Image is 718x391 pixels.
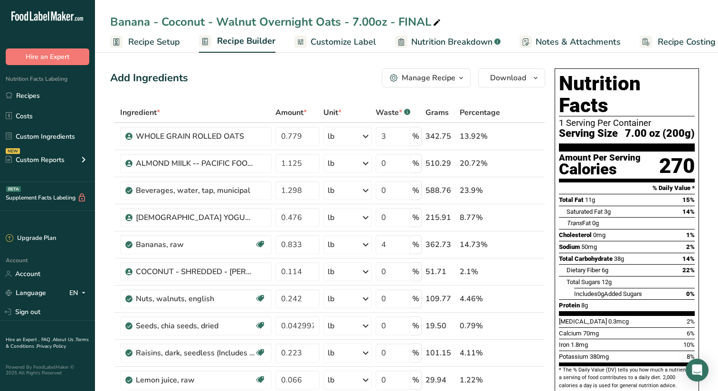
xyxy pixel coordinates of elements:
[136,347,255,359] div: Raisins, dark, seedless (Includes foods for USDA's Food Distribution Program)
[567,219,591,227] span: Fat
[328,158,334,169] div: lb
[311,36,376,48] span: Customize Label
[6,336,39,343] a: Hire an Expert .
[6,364,89,376] div: Powered By FoodLabelMaker © 2025 All Rights Reserved
[136,374,255,386] div: Lemon juice, raw
[460,266,500,277] div: 2.1%
[559,341,569,348] span: Iron
[128,36,180,48] span: Recipe Setup
[6,336,89,350] a: Terms & Conditions .
[567,219,582,227] i: Trans
[110,31,180,53] a: Recipe Setup
[425,374,456,386] div: 29.94
[559,182,695,194] section: % Daily Value *
[460,185,500,196] div: 23.9%
[460,320,500,332] div: 0.79%
[328,374,334,386] div: lb
[6,155,65,165] div: Custom Reports
[659,153,695,179] div: 270
[478,68,545,87] button: Download
[460,374,500,386] div: 1.22%
[682,255,695,262] span: 14%
[328,185,334,196] div: lb
[136,158,255,169] div: ALMOND MIILK -- PACIFIC FOODS
[581,243,597,250] span: 50mg
[425,131,456,142] div: 342.75
[425,266,456,277] div: 51.71
[136,185,255,196] div: Beverages, water, tap, municipal
[602,278,612,286] span: 12g
[583,330,599,337] span: 70mg
[682,196,695,203] span: 15%
[536,36,621,48] span: Notes & Attachments
[460,107,500,118] span: Percentage
[328,266,334,277] div: lb
[687,318,695,325] span: 2%
[37,343,66,350] a: Privacy Policy
[328,239,334,250] div: lb
[395,31,501,53] a: Nutrition Breakdown
[136,212,255,223] div: [DEMOGRAPHIC_DATA] YOGURT - NON-FAT - ODYSSEY
[593,231,605,238] span: 0mg
[614,255,624,262] span: 38g
[687,330,695,337] span: 6%
[602,267,608,274] span: 6g
[682,208,695,215] span: 14%
[460,131,500,142] div: 13.92%
[136,293,255,305] div: Nuts, walnuts, english
[590,353,609,360] span: 380mg
[567,208,603,215] span: Saturated Fat
[559,302,580,309] span: Protein
[425,293,456,305] div: 109.77
[6,148,20,154] div: NEW
[6,186,21,192] div: BETA
[658,36,716,48] span: Recipe Costing
[425,158,456,169] div: 510.29
[585,196,595,203] span: 11g
[559,162,641,176] div: Calories
[136,320,255,332] div: Seeds, chia seeds, dried
[425,185,456,196] div: 588.76
[294,31,376,53] a: Customize Label
[6,48,89,65] button: Hire an Expert
[559,128,618,140] span: Serving Size
[460,239,500,250] div: 14.73%
[559,318,607,325] span: [MEDICAL_DATA]
[559,353,588,360] span: Potassium
[559,243,580,250] span: Sodium
[411,36,492,48] span: Nutrition Breakdown
[136,239,255,250] div: Bananas, raw
[425,107,449,118] span: Grams
[625,128,695,140] span: 7.00 oz (200g)
[574,290,642,297] span: Includes Added Sugars
[559,73,695,116] h1: Nutrition Facts
[69,287,89,299] div: EN
[275,107,307,118] span: Amount
[682,267,695,274] span: 22%
[376,107,410,118] div: Waste
[683,341,695,348] span: 10%
[604,208,611,215] span: 3g
[460,158,500,169] div: 20.72%
[559,366,695,390] section: * The % Daily Value (DV) tells you how much a nutrient in a serving of food contributes to a dail...
[592,219,599,227] span: 0g
[460,212,500,223] div: 8.77%
[460,347,500,359] div: 4.11%
[460,293,500,305] div: 4.46%
[382,68,471,87] button: Manage Recipe
[425,320,456,332] div: 19.50
[597,290,604,297] span: 0g
[6,234,56,243] div: Upgrade Plan
[6,285,46,301] a: Language
[323,107,341,118] span: Unit
[110,70,188,86] div: Add Ingredients
[559,196,584,203] span: Total Fat
[402,72,455,84] div: Manage Recipe
[559,118,695,128] div: 1 Serving Per Container
[686,290,695,297] span: 0%
[686,359,709,381] div: Open Intercom Messenger
[328,212,334,223] div: lb
[328,320,334,332] div: lb
[217,35,275,48] span: Recipe Builder
[571,341,588,348] span: 1.8mg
